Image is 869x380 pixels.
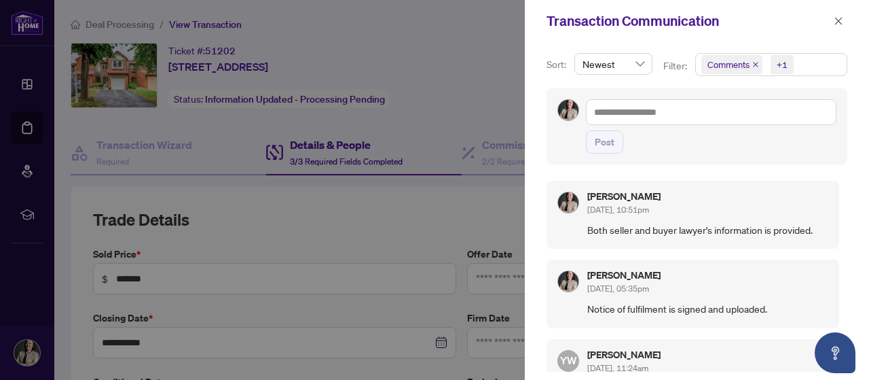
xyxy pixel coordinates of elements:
h5: [PERSON_NAME] [587,271,661,280]
span: [DATE], 11:24am [587,363,648,373]
h5: [PERSON_NAME] [587,350,661,360]
span: Newest [583,54,644,74]
span: [DATE], 10:51pm [587,205,649,215]
img: Profile Icon [558,192,578,213]
span: YW [560,352,577,368]
span: Comments [707,58,750,71]
img: Profile Icon [558,100,578,120]
button: Post [586,131,623,154]
button: Open asap [815,332,855,373]
span: [DATE], 05:35pm [587,283,649,294]
div: +1 [777,58,788,71]
span: close [834,16,843,26]
p: Sort: [547,57,569,72]
span: Both seller and buyer lawyer's information is provided. [587,222,828,238]
div: Transaction Communication [547,11,830,31]
p: Filter: [663,58,689,73]
h5: [PERSON_NAME] [587,192,661,201]
span: Notice of fulfilment is signed and uploaded. [587,301,828,317]
span: close [752,61,759,68]
img: Profile Icon [558,271,578,292]
span: Comments [701,55,762,74]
